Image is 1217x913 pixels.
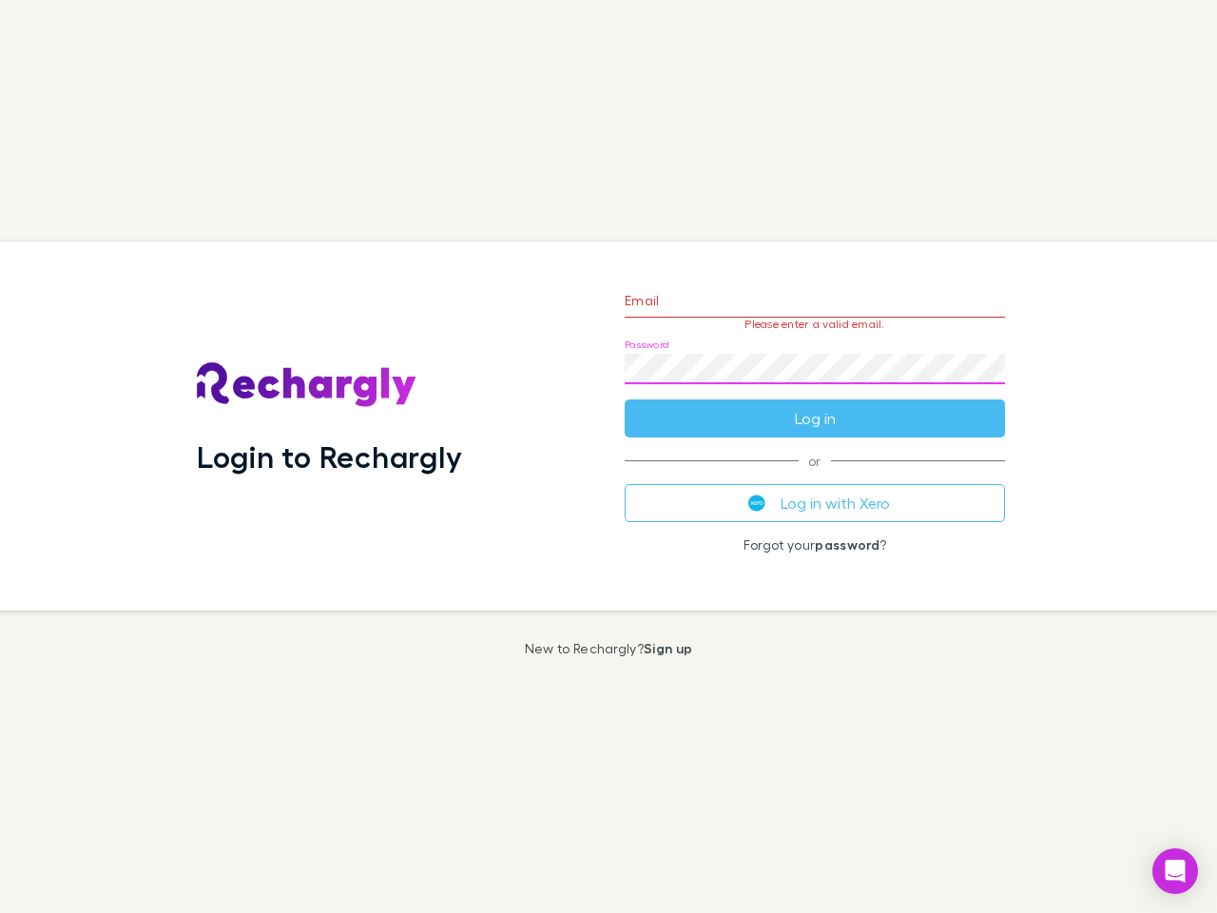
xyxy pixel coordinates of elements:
[197,438,462,475] h1: Login to Rechargly
[625,537,1005,553] p: Forgot your ?
[644,640,692,656] a: Sign up
[1152,848,1198,894] div: Open Intercom Messenger
[815,536,879,553] a: password
[625,338,669,352] label: Password
[197,362,417,408] img: Rechargly's Logo
[625,318,1005,331] p: Please enter a valid email.
[625,484,1005,522] button: Log in with Xero
[525,641,693,656] p: New to Rechargly?
[625,460,1005,461] span: or
[625,399,1005,437] button: Log in
[748,495,765,512] img: Xero's logo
